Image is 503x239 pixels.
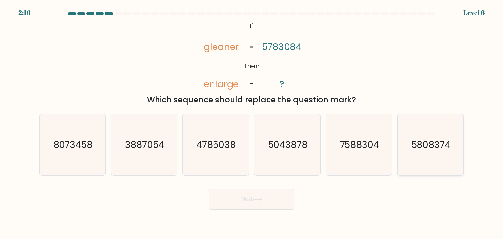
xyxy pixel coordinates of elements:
text: 3887054 [125,138,164,151]
div: Level 6 [463,8,485,18]
tspan: gleaner [204,40,239,53]
tspan: If [250,21,253,30]
tspan: = [249,43,254,52]
button: Next [209,189,294,210]
tspan: Then [243,62,260,71]
text: 4785038 [196,138,236,151]
tspan: 5783084 [262,40,302,53]
tspan: = [249,80,254,89]
text: 5043878 [268,138,308,151]
text: 5808374 [411,138,451,151]
tspan: ? [279,78,284,91]
text: 8073458 [53,138,93,151]
text: 7588304 [340,138,379,151]
div: 2:16 [18,8,30,18]
tspan: enlarge [204,78,239,91]
div: Which sequence should replace the question mark? [43,94,460,106]
svg: @import url('[URL][DOMAIN_NAME]); [193,20,310,91]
